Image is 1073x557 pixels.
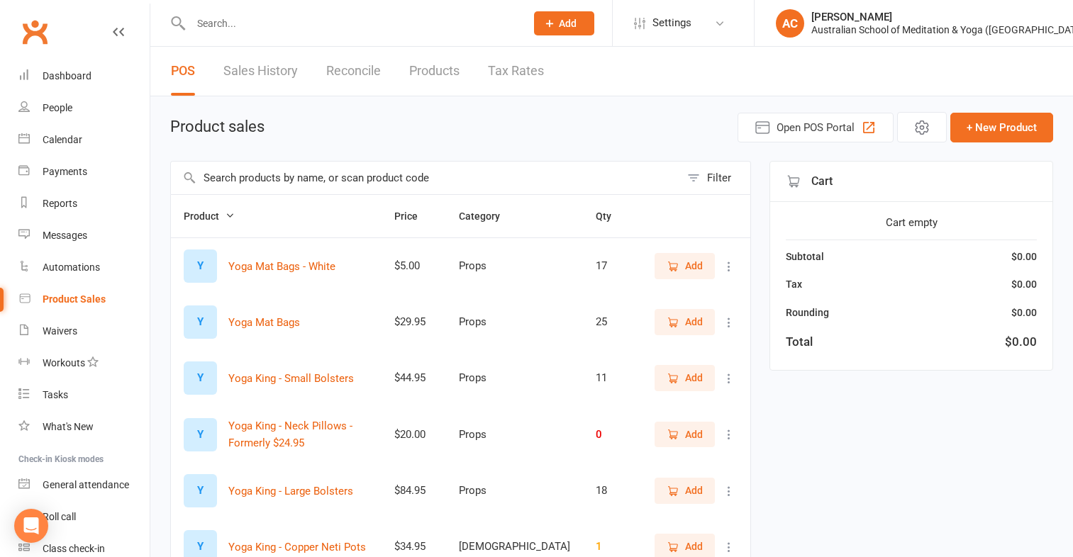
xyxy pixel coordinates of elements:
div: Props [459,260,570,272]
input: Search... [187,13,516,33]
button: Price [394,208,433,225]
div: Props [459,316,570,328]
div: Set product image [184,361,217,395]
div: Props [459,429,570,441]
div: Filter [707,169,731,186]
div: Total [786,332,813,351]
div: Class check-in [43,543,105,554]
span: Settings [652,7,691,39]
div: 25 [596,316,627,328]
div: 0 [596,429,627,441]
a: Product Sales [18,283,150,315]
a: Automations [18,252,150,283]
div: 11 [596,372,627,384]
button: Add [534,11,594,35]
div: Workouts [43,357,85,368]
a: General attendance kiosk mode [18,469,150,501]
button: Yoga King - Copper Neti Pots [228,539,366,556]
span: Add [685,314,703,330]
button: + New Product [950,113,1053,142]
div: Set product image [184,249,217,283]
div: $0.00 [1011,276,1037,292]
div: $0.00 [1011,305,1037,320]
div: 18 [596,485,627,497]
div: Automations [43,261,100,273]
div: Waivers [43,325,77,337]
a: Tasks [18,379,150,411]
div: 17 [596,260,627,272]
a: People [18,92,150,124]
span: Add [685,258,703,274]
a: Waivers [18,315,150,347]
button: Filter [680,162,750,194]
span: Product [184,210,235,222]
button: Add [655,422,715,447]
div: What's New [43,421,94,432]
span: Price [394,210,433,222]
div: Tasks [43,389,68,400]
button: Yoga Mat Bags - White [228,258,335,275]
span: Open POS Portal [777,119,855,136]
button: Add [655,365,715,390]
button: Yoga King - Neck Pillows - Formerly $24.95 [228,417,369,451]
div: Roll call [43,511,76,522]
a: Reconcile [326,47,381,96]
div: Cart [770,162,1052,202]
div: Rounding [786,305,829,320]
button: Category [459,208,516,225]
button: Open POS Portal [738,113,894,142]
div: [DEMOGRAPHIC_DATA] [459,541,570,553]
div: $5.00 [394,260,433,272]
span: Add [559,18,577,29]
button: Yoga King - Large Bolsters [228,483,353,500]
a: Dashboard [18,60,150,92]
a: POS [171,47,195,96]
button: Add [655,309,715,334]
span: Add [685,370,703,386]
div: $34.95 [394,541,433,553]
a: Products [409,47,460,96]
button: Yoga King - Small Bolsters [228,370,354,387]
a: Calendar [18,124,150,156]
span: Add [685,483,703,498]
a: What's New [18,411,150,443]
div: 1 [596,541,627,553]
button: Add [655,253,715,278]
div: Calendar [43,134,82,145]
div: $29.95 [394,316,433,328]
span: Category [459,210,516,222]
div: $0.00 [1011,249,1037,264]
a: Workouts [18,347,150,379]
div: Open Intercom Messenger [14,509,48,543]
button: Add [655,478,715,503]
div: Product Sales [43,293,106,305]
div: Props [459,485,570,497]
div: Payments [43,166,87,177]
span: Add [685,539,703,554]
button: Qty [596,208,627,225]
a: Messages [18,220,150,252]
a: Sales History [223,47,298,96]
div: Set product image [184,474,217,507]
span: Qty [596,210,627,222]
div: Messages [43,230,87,241]
div: Subtotal [786,249,824,264]
div: Props [459,372,570,384]
div: $44.95 [394,372,433,384]
a: Roll call [18,501,150,533]
a: Reports [18,188,150,220]
a: Payments [18,156,150,188]
div: Reports [43,198,77,209]
a: Clubworx [17,14,52,50]
div: Cart empty [786,214,1037,231]
div: $0.00 [1005,332,1037,351]
div: Dashboard [43,70,91,81]
div: $84.95 [394,485,433,497]
input: Search products by name, or scan product code [171,162,680,194]
a: Tax Rates [488,47,544,96]
div: People [43,102,72,113]
div: General attendance [43,479,129,490]
div: Tax [786,276,802,292]
button: Yoga Mat Bags [228,314,300,331]
div: Set product image [184,305,217,339]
